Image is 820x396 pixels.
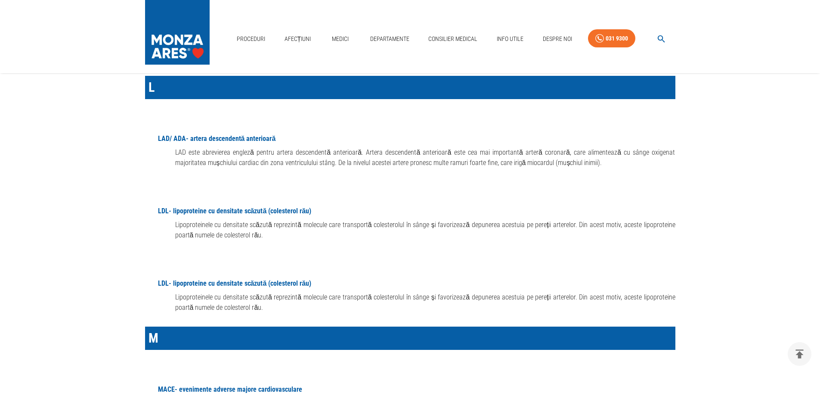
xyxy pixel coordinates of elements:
[158,279,312,287] a: LDL- lipoproteine cu densitate scăzută (colesterol rău)
[158,207,312,215] a: LDL- lipoproteine cu densitate scăzută (colesterol rău)
[327,30,354,48] a: Medici
[588,29,635,48] a: 031 9300
[158,134,276,143] a: LAD/ ADA- artera descendentă anterioară
[281,30,315,48] a: Afecțiuni
[145,292,675,313] div: Lipoproteinele cu densitate scăzută reprezintă molecule care transportă colesterolul în sânge și ...
[539,30,576,48] a: Despre Noi
[425,30,481,48] a: Consilier Medical
[145,147,675,168] div: LAD este abrevierea engleză pentru artera descendentă anterioară. Artera descendentă anterioară e...
[493,30,527,48] a: Info Utile
[606,33,628,44] div: 031 9300
[788,342,811,366] button: delete
[367,30,413,48] a: Departamente
[149,331,158,346] span: M
[149,80,155,95] span: L
[233,30,269,48] a: Proceduri
[145,220,675,240] div: Lipoproteinele cu densitate scăzută reprezintă molecule care transportă colesterolul în sânge și ...
[158,385,302,393] a: MACE- evenimente adverse majore cardiovasculare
